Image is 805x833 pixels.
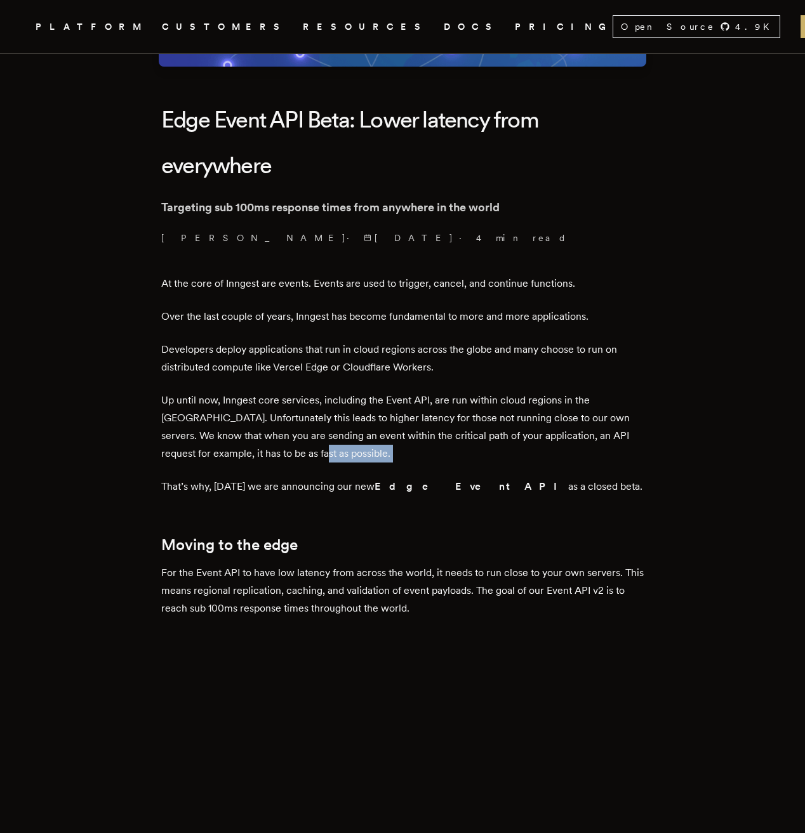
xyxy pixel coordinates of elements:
[161,478,644,495] p: That’s why, [DATE] we are announcing our new as a closed beta.
[161,341,644,376] p: Developers deploy applications that run in cloud regions across the globe and many choose to run ...
[161,564,644,617] p: For the Event API to have low latency from across the world, it needs to run close to your own se...
[161,275,644,292] p: At the core of Inngest are events. Events are used to trigger, cancel, and continue functions.
[476,232,567,244] span: 4 min read
[735,20,777,33] span: 4.9 K
[161,232,644,244] p: [PERSON_NAME] · ·
[36,19,147,35] button: PLATFORM
[303,19,429,35] button: RESOURCES
[161,391,644,462] p: Up until now, Inngest core services, including the Event API, are run within cloud regions in the...
[621,20,715,33] span: Open Source
[364,232,454,244] span: [DATE]
[515,19,613,35] a: PRICING
[375,480,568,492] strong: Edge Event API
[161,97,644,188] h1: Edge Event API Beta: Lower latency from everywhere
[161,308,644,325] p: Over the last couple of years, Inngest has become fundamental to more and more applications.
[444,19,500,35] a: DOCS
[161,199,644,216] p: Targeting sub 100ms response times from anywhere in the world
[161,536,644,554] h2: Moving to the edge
[162,19,288,35] a: CUSTOMERS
